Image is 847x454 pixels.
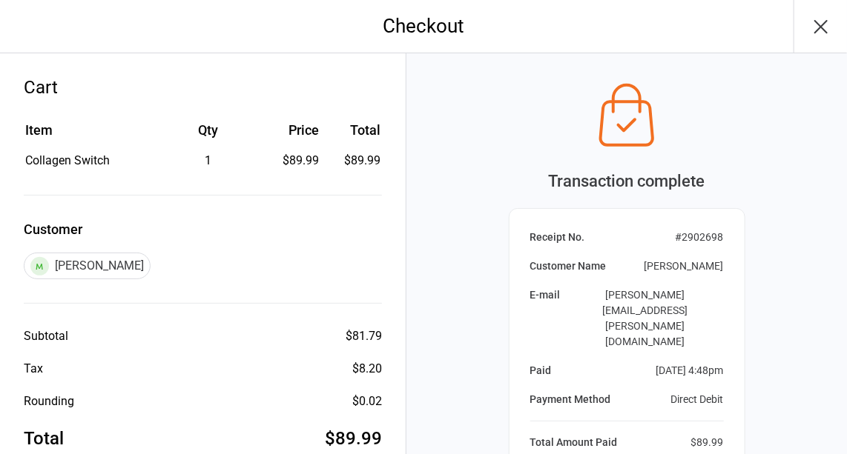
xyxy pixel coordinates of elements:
th: Qty [156,120,259,150]
div: Total Amount Paid [530,435,618,450]
td: $89.99 [325,152,380,170]
div: $81.79 [346,327,382,345]
div: Direct Debit [671,392,724,407]
div: 1 [156,152,259,170]
div: Customer Name [530,258,607,274]
div: $0.02 [352,393,382,410]
div: Total [24,425,64,452]
div: Transaction complete [509,169,745,193]
div: Rounding [24,393,74,410]
div: $89.99 [691,435,724,450]
div: Receipt No. [530,230,585,245]
span: Collagen Switch [25,153,110,167]
div: Cart [24,74,382,101]
div: $8.20 [352,360,382,378]
div: [PERSON_NAME] [24,253,151,279]
div: Subtotal [24,327,68,345]
div: Paid [530,363,552,378]
div: [PERSON_NAME][EMAIL_ADDRESS][PERSON_NAME][DOMAIN_NAME] [567,287,724,350]
div: Payment Method [530,392,611,407]
div: Price [260,120,318,140]
div: # 2902698 [676,230,724,245]
div: [DATE] 4:48pm [656,363,724,378]
div: $89.99 [260,152,318,170]
th: Item [25,120,155,150]
div: E-mail [530,287,561,350]
th: Total [325,120,380,150]
label: Customer [24,219,382,239]
div: [PERSON_NAME] [645,258,724,274]
div: $89.99 [325,425,382,452]
div: Tax [24,360,43,378]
